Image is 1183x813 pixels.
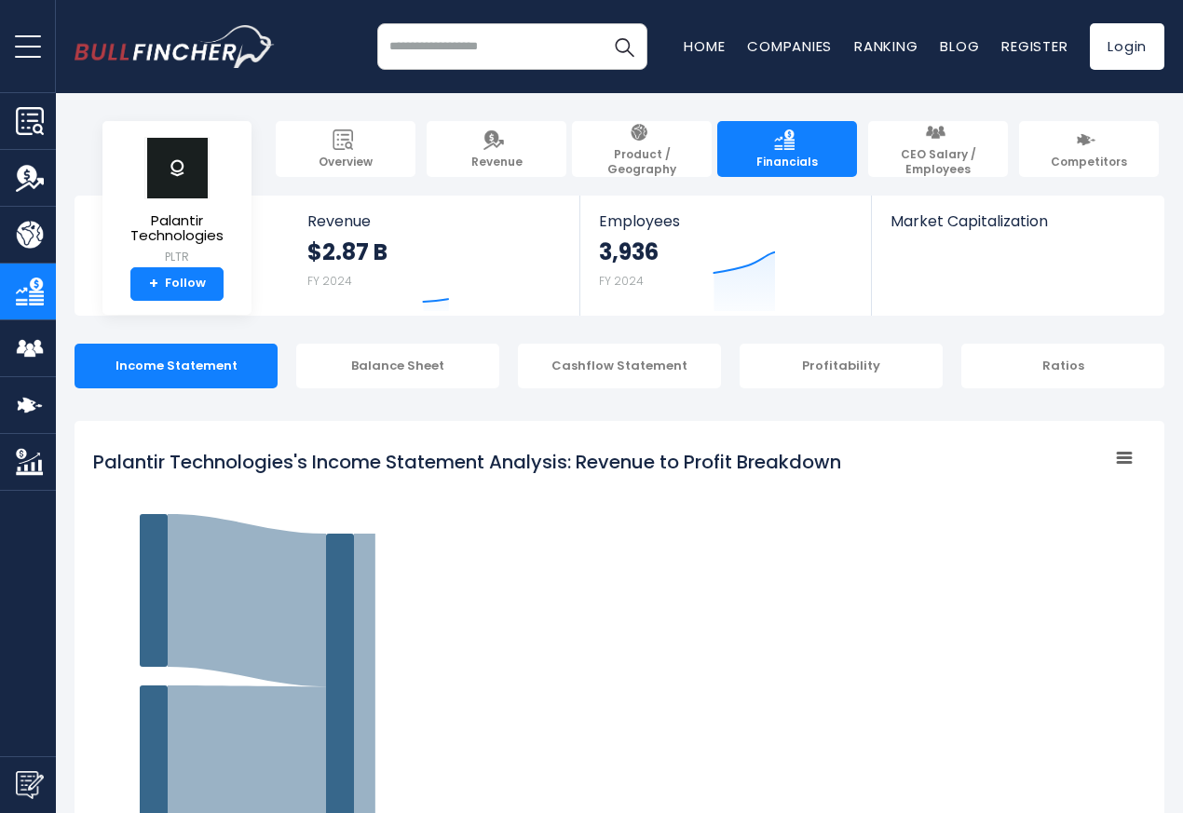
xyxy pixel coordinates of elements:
[717,121,857,177] a: Financials
[868,121,1008,177] a: CEO Salary / Employees
[296,344,499,388] div: Balance Sheet
[599,237,659,266] strong: 3,936
[1051,155,1127,169] span: Competitors
[601,23,647,70] button: Search
[117,213,237,244] span: Palantir Technologies
[319,155,373,169] span: Overview
[116,136,238,267] a: Palantir Technologies PLTR
[581,147,702,176] span: Product / Geography
[940,36,979,56] a: Blog
[427,121,566,177] a: Revenue
[854,36,918,56] a: Ranking
[289,196,580,316] a: Revenue $2.87 B FY 2024
[740,344,943,388] div: Profitability
[599,273,644,289] small: FY 2024
[518,344,721,388] div: Cashflow Statement
[75,25,275,68] a: Go to homepage
[961,344,1164,388] div: Ratios
[307,273,352,289] small: FY 2024
[877,147,999,176] span: CEO Salary / Employees
[1019,121,1159,177] a: Competitors
[307,212,562,230] span: Revenue
[149,276,158,292] strong: +
[93,449,841,475] tspan: Palantir Technologies's Income Statement Analysis: Revenue to Profit Breakdown
[599,212,851,230] span: Employees
[117,249,237,265] small: PLTR
[276,121,415,177] a: Overview
[756,155,818,169] span: Financials
[747,36,832,56] a: Companies
[1090,23,1164,70] a: Login
[307,237,388,266] strong: $2.87 B
[75,25,275,68] img: bullfincher logo
[891,212,1144,230] span: Market Capitalization
[580,196,870,316] a: Employees 3,936 FY 2024
[684,36,725,56] a: Home
[872,196,1163,262] a: Market Capitalization
[75,344,278,388] div: Income Statement
[1001,36,1067,56] a: Register
[471,155,523,169] span: Revenue
[572,121,712,177] a: Product / Geography
[130,267,224,301] a: +Follow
